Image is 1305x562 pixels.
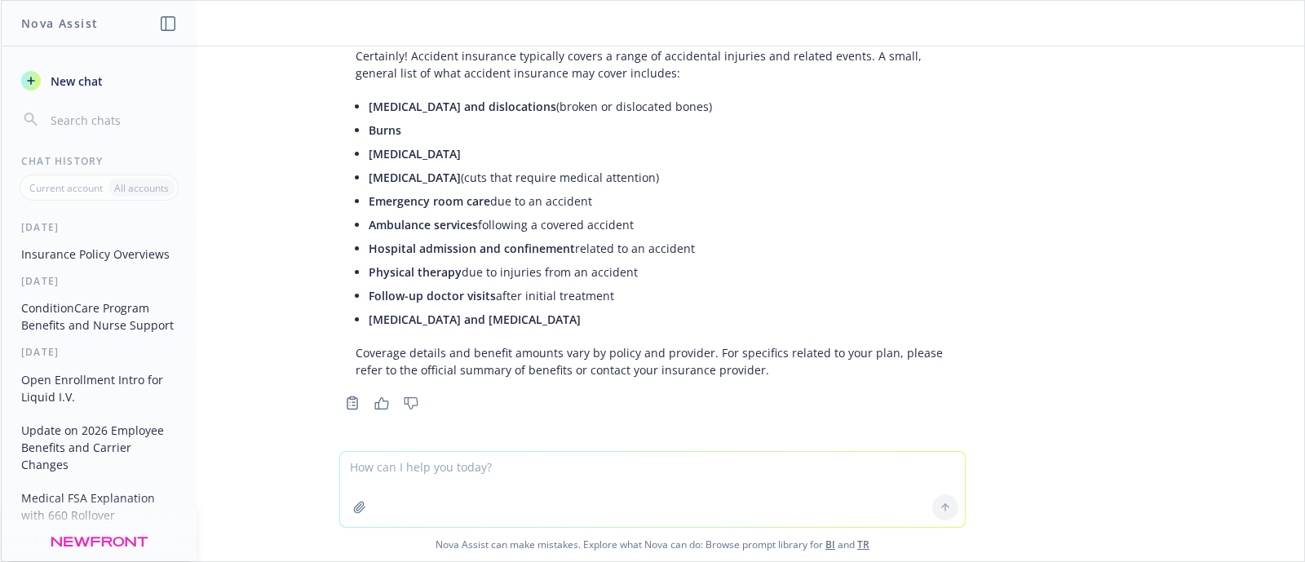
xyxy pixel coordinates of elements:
[2,535,197,549] div: [DATE]
[369,217,478,232] span: Ambulance services
[15,417,184,478] button: Update on 2026 Employee Benefits and Carrier Changes
[369,99,556,114] span: [MEDICAL_DATA] and dislocations
[2,274,197,288] div: [DATE]
[47,73,103,90] span: New chat
[369,284,949,308] li: after initial treatment
[15,66,184,95] button: New chat
[369,312,581,327] span: [MEDICAL_DATA] and [MEDICAL_DATA]
[369,166,949,189] li: (cuts that require medical attention)
[369,193,490,209] span: Emergency room care
[114,181,169,195] p: All accounts
[2,220,197,234] div: [DATE]
[356,344,949,378] p: Coverage details and benefit amounts vary by policy and provider. For specifics related to your p...
[857,538,869,551] a: TR
[15,294,184,339] button: ConditionCare Program Benefits and Nurse Support
[369,122,401,138] span: Burns
[29,181,103,195] p: Current account
[7,528,1298,561] span: Nova Assist can make mistakes. Explore what Nova can do: Browse prompt library for and
[369,170,461,185] span: [MEDICAL_DATA]
[369,95,949,118] li: (broken or dislocated bones)
[15,241,184,268] button: Insurance Policy Overviews
[369,288,496,303] span: Follow-up doctor visits
[47,108,177,131] input: Search chats
[369,260,949,284] li: due to injuries from an accident
[369,264,462,280] span: Physical therapy
[21,15,98,32] h1: Nova Assist
[356,47,949,82] p: Certainly! Accident insurance typically covers a range of accidental injuries and related events....
[369,189,949,213] li: due to an accident
[2,345,197,359] div: [DATE]
[369,241,575,256] span: Hospital admission and confinement
[369,237,949,260] li: related to an accident
[825,538,835,551] a: BI
[15,485,184,529] button: Medical FSA Explanation with 660 Rollover
[345,396,360,410] svg: Copy to clipboard
[398,392,424,414] button: Thumbs down
[369,146,461,162] span: [MEDICAL_DATA]
[369,213,949,237] li: following a covered accident
[15,366,184,410] button: Open Enrollment Intro for Liquid I.V.
[2,154,197,168] div: Chat History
